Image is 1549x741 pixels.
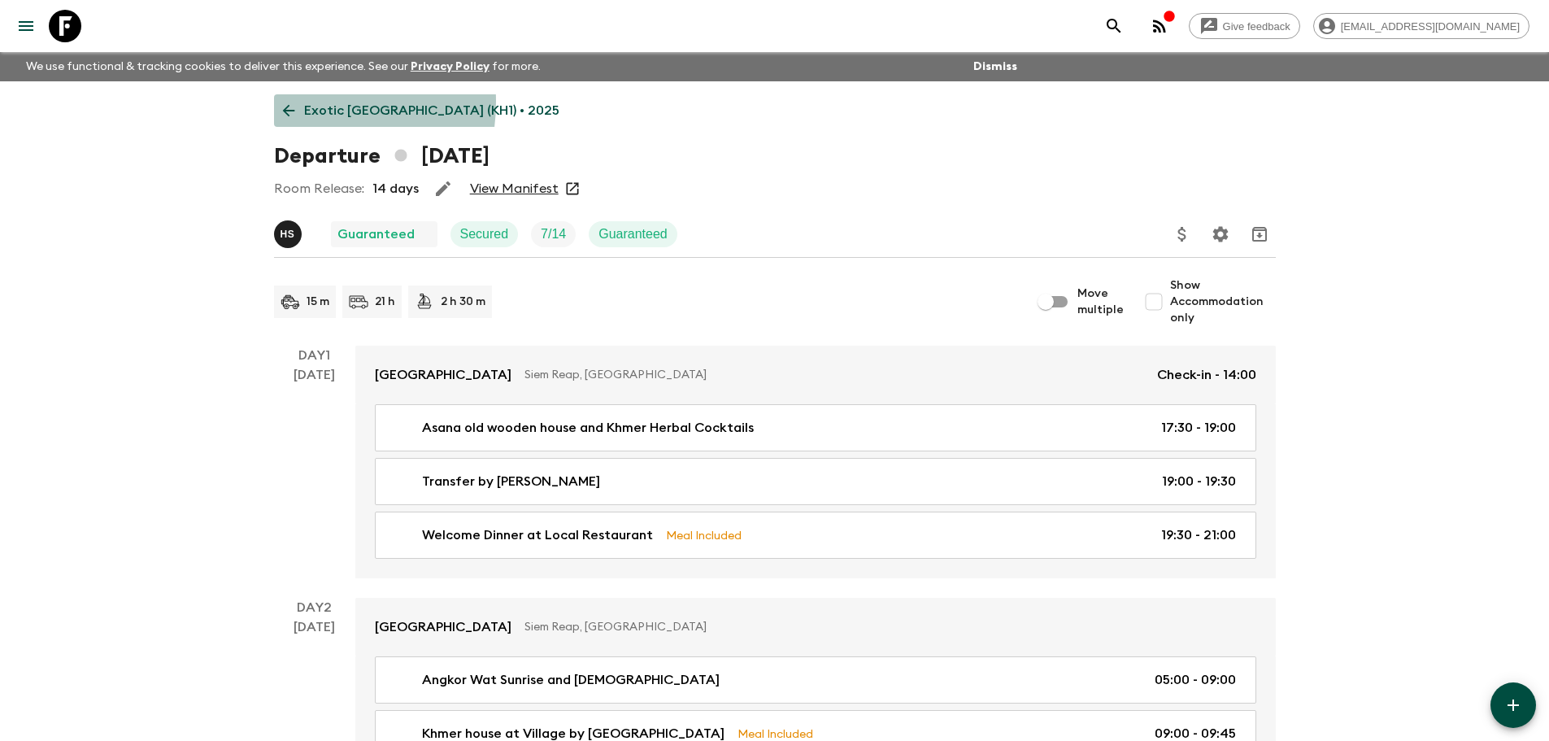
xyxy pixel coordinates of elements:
[1166,218,1199,251] button: Update Price, Early Bird Discount and Costs
[1332,20,1529,33] span: [EMAIL_ADDRESS][DOMAIN_NAME]
[274,598,355,617] p: Day 2
[1077,286,1125,318] span: Move multiple
[375,404,1256,451] a: Asana old wooden house and Khmer Herbal Cocktails17:30 - 19:00
[1189,13,1300,39] a: Give feedback
[969,55,1021,78] button: Dismiss
[274,94,568,127] a: Exotic [GEOGRAPHIC_DATA] (KH1) • 2025
[355,598,1276,656] a: [GEOGRAPHIC_DATA]Siem Reap, [GEOGRAPHIC_DATA]
[598,224,668,244] p: Guaranteed
[450,221,519,247] div: Secured
[304,101,559,120] p: Exotic [GEOGRAPHIC_DATA] (KH1) • 2025
[460,224,509,244] p: Secured
[1161,418,1236,438] p: 17:30 - 19:00
[422,418,754,438] p: Asana old wooden house and Khmer Herbal Cocktails
[307,294,329,310] p: 15 m
[1162,472,1236,491] p: 19:00 - 19:30
[375,617,511,637] p: [GEOGRAPHIC_DATA]
[355,346,1276,404] a: [GEOGRAPHIC_DATA]Siem Reap, [GEOGRAPHIC_DATA]Check-in - 14:00
[274,225,305,238] span: Hong Sarou
[1155,670,1236,690] p: 05:00 - 09:00
[470,181,559,197] a: View Manifest
[375,365,511,385] p: [GEOGRAPHIC_DATA]
[20,52,547,81] p: We use functional & tracking cookies to deliver this experience. See our for more.
[375,294,395,310] p: 21 h
[1204,218,1237,251] button: Settings
[281,228,295,241] p: H S
[1157,365,1256,385] p: Check-in - 14:00
[411,61,490,72] a: Privacy Policy
[274,220,305,248] button: HS
[274,140,490,172] h1: Departure [DATE]
[337,224,415,244] p: Guaranteed
[375,656,1256,704] a: Angkor Wat Sunrise and [DEMOGRAPHIC_DATA]05:00 - 09:00
[541,224,566,244] p: 7 / 14
[666,526,742,544] p: Meal Included
[1161,525,1236,545] p: 19:30 - 21:00
[294,365,335,578] div: [DATE]
[375,512,1256,559] a: Welcome Dinner at Local RestaurantMeal Included19:30 - 21:00
[1098,10,1130,42] button: search adventures
[274,179,364,198] p: Room Release:
[422,670,720,690] p: Angkor Wat Sunrise and [DEMOGRAPHIC_DATA]
[274,346,355,365] p: Day 1
[1243,218,1276,251] button: Archive (Completed, Cancelled or Unsynced Departures only)
[1214,20,1299,33] span: Give feedback
[524,367,1144,383] p: Siem Reap, [GEOGRAPHIC_DATA]
[10,10,42,42] button: menu
[375,458,1256,505] a: Transfer by [PERSON_NAME]19:00 - 19:30
[1313,13,1529,39] div: [EMAIL_ADDRESS][DOMAIN_NAME]
[372,179,419,198] p: 14 days
[441,294,485,310] p: 2 h 30 m
[524,619,1243,635] p: Siem Reap, [GEOGRAPHIC_DATA]
[1170,277,1276,326] span: Show Accommodation only
[422,472,600,491] p: Transfer by [PERSON_NAME]
[531,221,576,247] div: Trip Fill
[422,525,653,545] p: Welcome Dinner at Local Restaurant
